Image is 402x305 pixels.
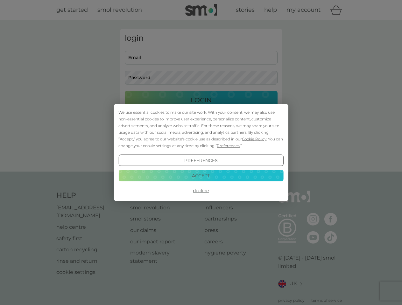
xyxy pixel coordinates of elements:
[217,143,240,148] span: Preferences
[118,170,283,181] button: Accept
[118,155,283,166] button: Preferences
[242,137,266,141] span: Cookie Policy
[114,104,288,201] div: Cookie Consent Prompt
[118,109,283,149] div: We use essential cookies to make our site work. With your consent, we may also use non-essential ...
[118,185,283,196] button: Decline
